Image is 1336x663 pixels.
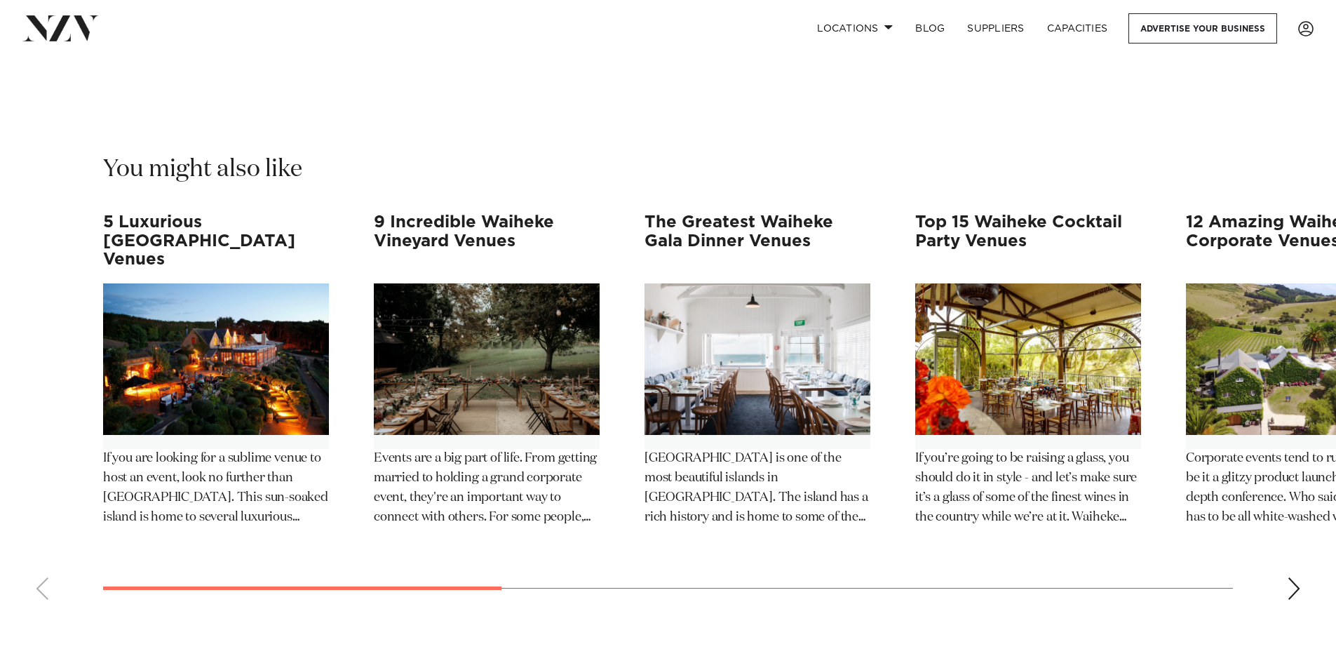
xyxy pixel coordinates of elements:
a: Locations [806,13,904,43]
img: 5 Luxurious Waiheke Island Resort Venues [103,283,329,435]
a: Top 15 Waiheke Cocktail Party Venues Top 15 Waiheke Cocktail Party Venues If you’re going to be r... [915,213,1141,527]
h3: Top 15 Waiheke Cocktail Party Venues [915,213,1141,269]
img: The Greatest Waiheke Gala Dinner Venues [645,283,870,435]
swiper-slide: 2 / 12 [374,213,600,544]
h3: 5 Luxurious [GEOGRAPHIC_DATA] Venues [103,213,329,269]
swiper-slide: 1 / 12 [103,213,329,544]
a: The Greatest Waiheke Gala Dinner Venues The Greatest Waiheke Gala Dinner Venues [GEOGRAPHIC_DATA]... [645,213,870,527]
h2: You might also like [103,154,302,185]
a: Capacities [1036,13,1119,43]
a: SUPPLIERS [956,13,1035,43]
a: 9 Incredible Waiheke Vineyard Venues 9 Incredible Waiheke Vineyard Venues Events are a big part o... [374,213,600,527]
img: Top 15 Waiheke Cocktail Party Venues [915,283,1141,435]
p: If you are looking for a sublime venue to host an event, look no further than [GEOGRAPHIC_DATA]. ... [103,449,329,528]
a: 5 Luxurious [GEOGRAPHIC_DATA] Venues 5 Luxurious Waiheke Island Resort Venues If you are looking ... [103,213,329,527]
img: nzv-logo.png [22,15,99,41]
img: 9 Incredible Waiheke Vineyard Venues [374,283,600,435]
p: Events are a big part of life. From getting married to holding a grand corporate event, they're a... [374,449,600,528]
swiper-slide: 4 / 12 [915,213,1141,544]
swiper-slide: 3 / 12 [645,213,870,544]
p: [GEOGRAPHIC_DATA] is one of the most beautiful islands in [GEOGRAPHIC_DATA]. The island has a ric... [645,449,870,528]
h3: The Greatest Waiheke Gala Dinner Venues [645,213,870,269]
h3: 9 Incredible Waiheke Vineyard Venues [374,213,600,269]
a: BLOG [904,13,956,43]
p: If you’re going to be raising a glass, you should do it in style - and let’s make sure it’s a gla... [915,449,1141,528]
a: Advertise your business [1128,13,1277,43]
